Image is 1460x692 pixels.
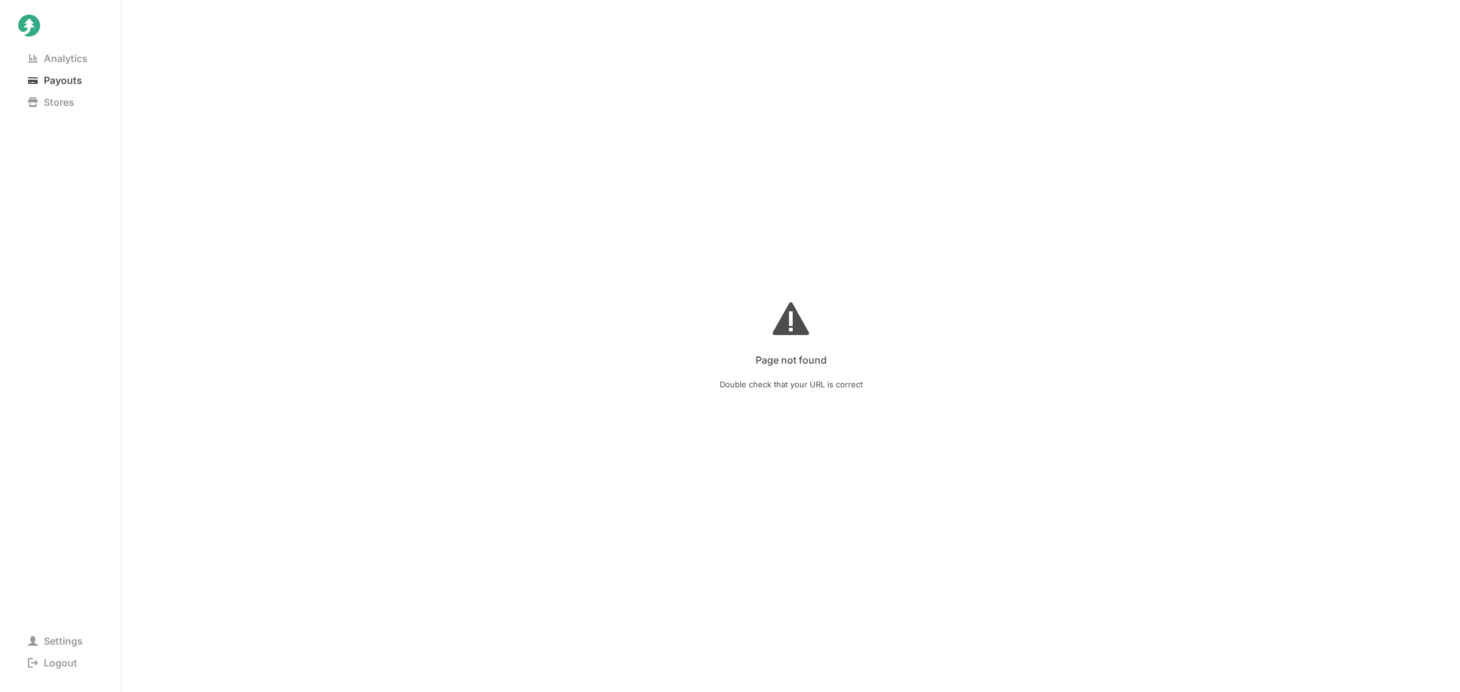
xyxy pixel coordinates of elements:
span: Stores [18,94,84,111]
span: Logout [18,654,87,671]
span: Settings [18,632,92,649]
span: Analytics [18,50,97,67]
p: Page not found [756,347,827,367]
span: Payouts [18,72,92,89]
span: Double check that your URL is correct [720,377,863,392]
